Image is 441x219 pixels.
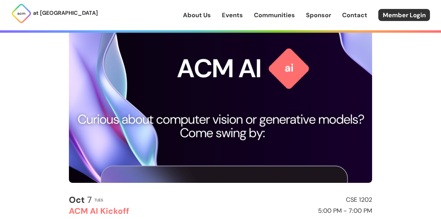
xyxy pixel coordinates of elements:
[342,11,367,20] a: Contact
[224,208,372,215] h2: 5:00 PM - 7:00 PM
[94,198,103,202] h2: Tues
[254,11,295,20] a: Communities
[11,3,32,24] img: ACM Logo
[378,9,430,21] a: Member Login
[222,11,243,20] a: Events
[33,9,98,18] p: at [GEOGRAPHIC_DATA]
[69,195,92,205] h2: 7
[224,197,372,204] h2: CSE 1202
[306,11,331,20] a: Sponsor
[69,207,217,216] h2: ACM AI Kickoff
[69,194,85,206] b: Oct
[11,3,98,24] a: at [GEOGRAPHIC_DATA]
[69,12,372,183] img: Event Cover Photo
[183,11,211,20] a: About Us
